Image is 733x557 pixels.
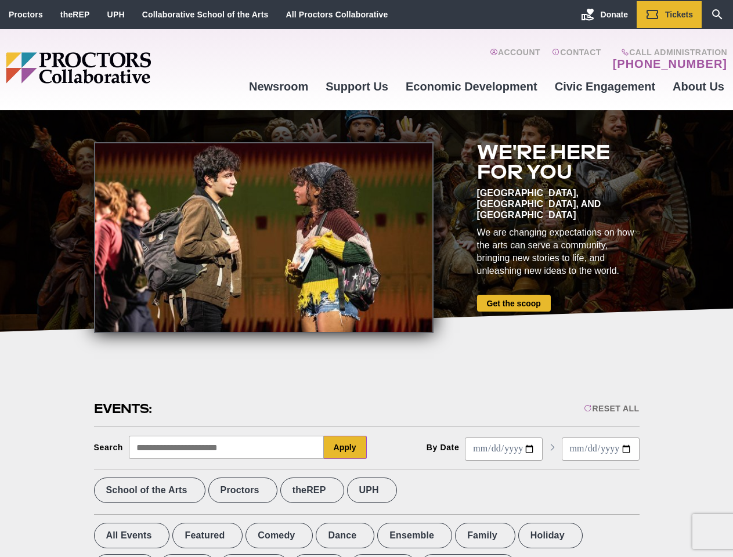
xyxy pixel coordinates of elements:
button: Apply [324,436,367,459]
a: [PHONE_NUMBER] [613,57,727,71]
span: Tickets [665,10,693,19]
a: Get the scoop [477,295,551,312]
label: Holiday [518,523,583,548]
label: theREP [280,478,344,503]
label: All Events [94,523,170,548]
img: Proctors logo [6,52,240,84]
a: Collaborative School of the Arts [142,10,269,19]
label: Dance [316,523,374,548]
span: Call Administration [609,48,727,57]
h2: Events: [94,400,154,418]
div: We are changing expectations on how the arts can serve a community, bringing new stories to life,... [477,226,640,277]
a: Support Us [317,71,397,102]
label: Family [455,523,515,548]
a: UPH [107,10,125,19]
a: Newsroom [240,71,317,102]
label: Featured [172,523,243,548]
a: theREP [60,10,90,19]
label: School of the Arts [94,478,205,503]
span: Donate [601,10,628,19]
div: [GEOGRAPHIC_DATA], [GEOGRAPHIC_DATA], and [GEOGRAPHIC_DATA] [477,187,640,220]
a: Account [490,48,540,71]
a: Donate [572,1,637,28]
a: Contact [552,48,601,71]
a: Tickets [637,1,702,28]
label: Comedy [245,523,313,548]
div: Search [94,443,124,452]
a: About Us [664,71,733,102]
label: Ensemble [377,523,452,548]
div: By Date [427,443,460,452]
h2: We're here for you [477,142,640,182]
label: Proctors [208,478,277,503]
label: UPH [347,478,397,503]
a: Economic Development [397,71,546,102]
a: Proctors [9,10,43,19]
a: All Proctors Collaborative [286,10,388,19]
a: Civic Engagement [546,71,664,102]
div: Reset All [584,404,639,413]
a: Search [702,1,733,28]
